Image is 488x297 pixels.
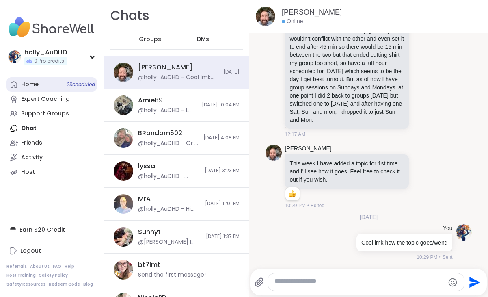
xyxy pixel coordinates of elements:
div: @holly_AuDHD - Or is it just starting? Im all mixed up with times while Im here lol [138,139,199,147]
div: MrA [138,195,151,204]
span: [DATE] [355,213,382,221]
div: Activity [21,154,43,162]
a: Safety Resources [6,282,45,287]
a: Friends [6,136,97,150]
span: 0 Pro credits [34,58,64,65]
h4: You [443,224,453,232]
span: [DATE] 4:08 PM [203,134,240,141]
img: https://sharewell-space-live.sfo3.digitaloceanspaces.com/user-generated/3d855412-782e-477c-9099-c... [114,63,133,82]
div: Logout [20,247,41,255]
img: ShareWell Nav Logo [6,13,97,41]
img: https://sharewell-space-live.sfo3.digitaloceanspaces.com/user-generated/3d855412-782e-477c-9099-c... [256,7,275,26]
div: @holly_AuDHD - I hope you guys get to go! Maybe find a dry resort though? Its a lot of drinking h... [138,106,197,115]
span: DMs [197,35,209,43]
img: https://sharewell-space-live.sfo3.digitaloceanspaces.com/user-generated/810b06e5-a9d4-476c-a3db-a... [114,194,133,214]
a: Redeem Code [49,282,80,287]
div: Send the first message! [138,271,206,279]
img: holly_AuDHD [8,50,21,63]
div: Expert Coaching [21,95,70,103]
span: • [307,202,309,209]
a: Logout [6,244,97,258]
span: [DATE] 1:37 PM [206,233,240,240]
div: @[PERSON_NAME] I tried but it was full... [138,238,201,246]
span: 10:29 PM [285,202,306,209]
span: [DATE] 3:23 PM [205,167,240,174]
div: BRandom502 [138,129,182,138]
div: Amie89 [138,96,163,105]
span: 12:17 AM [285,131,306,138]
span: Groups [139,35,161,43]
a: Safety Policy [39,273,68,278]
a: About Us [30,264,50,269]
a: Home2Scheduled [6,77,97,92]
a: Host Training [6,273,36,278]
span: [DATE] [223,69,240,76]
a: Expert Coaching [6,92,97,106]
span: [DATE] 11:01 PM [205,200,240,207]
div: Support Groups [21,110,69,118]
a: FAQ [53,264,61,269]
a: Blog [83,282,93,287]
div: Earn $20 Credit [6,222,97,237]
div: holly_AuDHD [24,48,67,57]
div: Online [282,17,303,26]
div: Friends [21,139,42,147]
div: Reaction list [285,187,300,200]
img: https://sharewell-space-live.sfo3.digitaloceanspaces.com/user-generated/127af2b2-1259-4cf0-9fd7-7... [114,128,133,148]
a: Activity [6,150,97,165]
h1: Chats [110,7,149,25]
img: https://sharewell-space-live.sfo3.digitaloceanspaces.com/user-generated/3d855412-782e-477c-9099-c... [266,145,282,161]
img: https://sharewell-space-live.sfo3.digitaloceanspaces.com/user-generated/5ec7d22b-bff4-42bd-9ffa-4... [114,161,133,181]
div: [PERSON_NAME] [138,63,192,72]
p: This week I have added a topic for 1st time and I'll see how it goes. Feel free to check it out i... [290,159,404,184]
div: Home [21,80,39,89]
textarea: Type your message [274,277,444,288]
img: https://sharewell-space-live.sfo3.digitaloceanspaces.com/user-generated/81ace702-265a-4776-a74a-6... [114,227,133,247]
button: Reactions: like [288,191,296,197]
span: Edited [311,202,324,209]
div: lyssa [138,162,155,171]
p: Cool lmk how the topic goes/went! [361,238,447,247]
a: [PERSON_NAME] [285,145,332,153]
a: [PERSON_NAME] [282,7,342,17]
img: https://sharewell-space-live.sfo3.digitaloceanspaces.com/user-generated/88ba1641-f8b8-46aa-8805-2... [114,260,133,280]
span: [DATE] 10:04 PM [202,102,240,108]
div: Host [21,168,35,176]
span: 10:29 PM [417,254,437,261]
a: Help [65,264,74,269]
img: https://sharewell-space-live.sfo3.digitaloceanspaces.com/user-generated/250db322-9c3b-4806-9b7f-c... [456,224,472,241]
a: Referrals [6,264,27,269]
span: 2 Scheduled [67,81,95,88]
div: @holly_AuDHD - Good. Been in [GEOGRAPHIC_DATA] on vacation for the week. home soon! Miss ya too!! [138,172,200,180]
button: Emoji picker [448,277,458,287]
a: Host [6,165,97,180]
div: @holly_AuDHD - Hi Mr. A! I was wondering if it would be possible to hold your weekly meetings on ... [138,205,200,213]
span: • [439,254,441,261]
span: Sent [443,254,453,261]
button: Send [464,273,483,291]
a: Support Groups [6,106,97,121]
div: @holly_AuDHD - Cool lmk how the topic goes/went! [138,74,218,82]
div: Sunnyt [138,228,161,236]
div: bt7lmt [138,260,160,269]
img: https://sharewell-space-live.sfo3.digitaloceanspaces.com/user-generated/c3bd44a5-f966-4702-9748-c... [114,95,133,115]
